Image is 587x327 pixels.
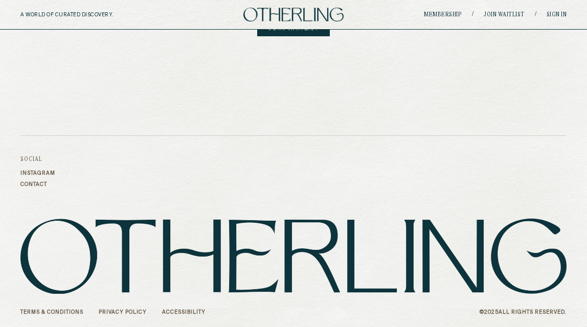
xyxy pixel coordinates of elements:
a: Accessibility [162,309,206,315]
p: © 2025 All Rights Reserved. [480,309,567,315]
span: / [472,11,473,18]
img: logo [243,8,344,21]
h3: Social [20,156,55,162]
a: Terms & Conditions [20,309,83,315]
img: logo [20,218,567,294]
span: / [535,11,536,18]
a: Privacy Policy [99,309,147,315]
a: Join waitlist [484,12,525,18]
a: Instagram [20,170,55,176]
a: Contact [20,181,55,188]
h5: A WORLD OF CURATED DISCOVERY. [20,12,158,18]
a: Sign in [547,12,567,18]
a: Membership [424,12,462,18]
